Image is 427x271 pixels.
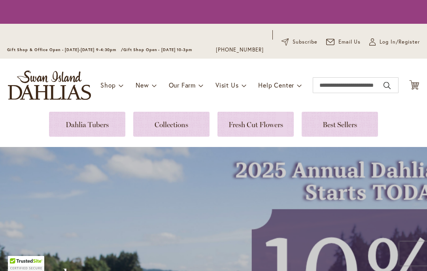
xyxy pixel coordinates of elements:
[293,38,317,46] span: Subscribe
[123,47,192,52] span: Gift Shop Open - [DATE] 10-3pm
[169,81,196,89] span: Our Farm
[369,38,420,46] a: Log In/Register
[7,47,123,52] span: Gift Shop & Office Open - [DATE]-[DATE] 9-4:30pm /
[216,46,264,54] a: [PHONE_NUMBER]
[282,38,317,46] a: Subscribe
[326,38,361,46] a: Email Us
[100,81,116,89] span: Shop
[338,38,361,46] span: Email Us
[258,81,294,89] span: Help Center
[380,38,420,46] span: Log In/Register
[215,81,238,89] span: Visit Us
[8,71,91,100] a: store logo
[136,81,149,89] span: New
[384,79,391,92] button: Search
